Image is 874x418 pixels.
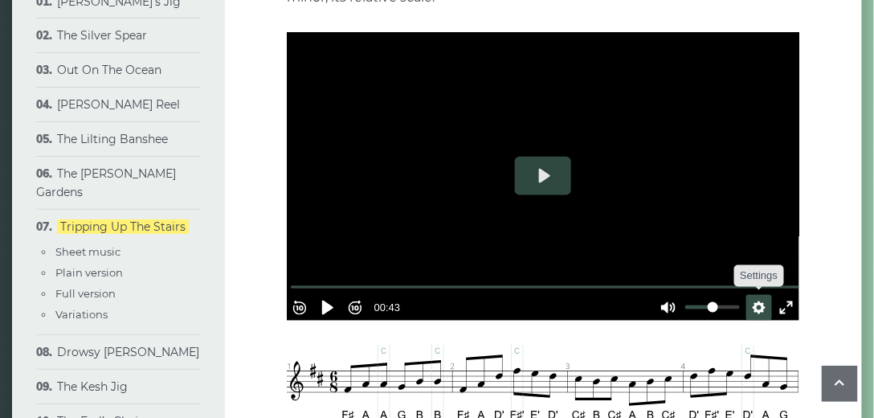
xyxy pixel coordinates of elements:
a: Out On The Ocean [57,63,161,77]
a: Full version [55,287,116,300]
a: The Silver Spear [57,28,147,43]
a: Tripping Up The Stairs [57,219,189,234]
a: [PERSON_NAME] Reel [57,97,180,112]
a: Variations [55,308,108,321]
a: Sheet music [55,245,120,258]
a: The Lilting Banshee [57,132,168,146]
a: Drowsy [PERSON_NAME] [57,345,199,359]
a: Plain version [55,266,123,279]
a: The [PERSON_NAME] Gardens [36,166,176,200]
a: The Kesh Jig [57,379,128,394]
